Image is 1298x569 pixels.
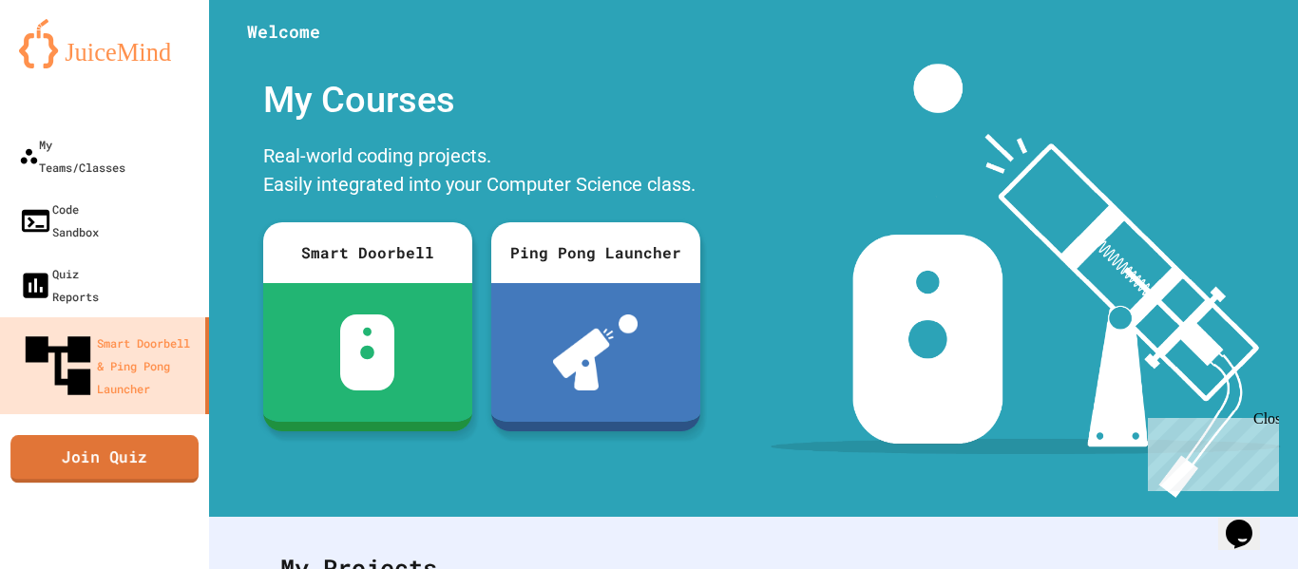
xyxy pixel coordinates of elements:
img: ppl-with-ball.png [553,314,638,390]
div: My Teams/Classes [19,133,125,179]
iframe: chat widget [1218,493,1279,550]
div: Real-world coding projects. Easily integrated into your Computer Science class. [254,137,710,208]
img: sdb-white.svg [340,314,394,390]
div: Chat with us now!Close [8,8,131,121]
img: logo-orange.svg [19,19,190,68]
div: My Courses [254,64,710,137]
img: banner-image-my-projects.png [771,64,1280,498]
div: Smart Doorbell [263,222,472,283]
div: Smart Doorbell & Ping Pong Launcher [19,327,198,405]
div: Ping Pong Launcher [491,222,700,283]
iframe: chat widget [1140,410,1279,491]
div: Code Sandbox [19,198,99,243]
a: Join Quiz [10,435,199,483]
div: Quiz Reports [19,262,99,308]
